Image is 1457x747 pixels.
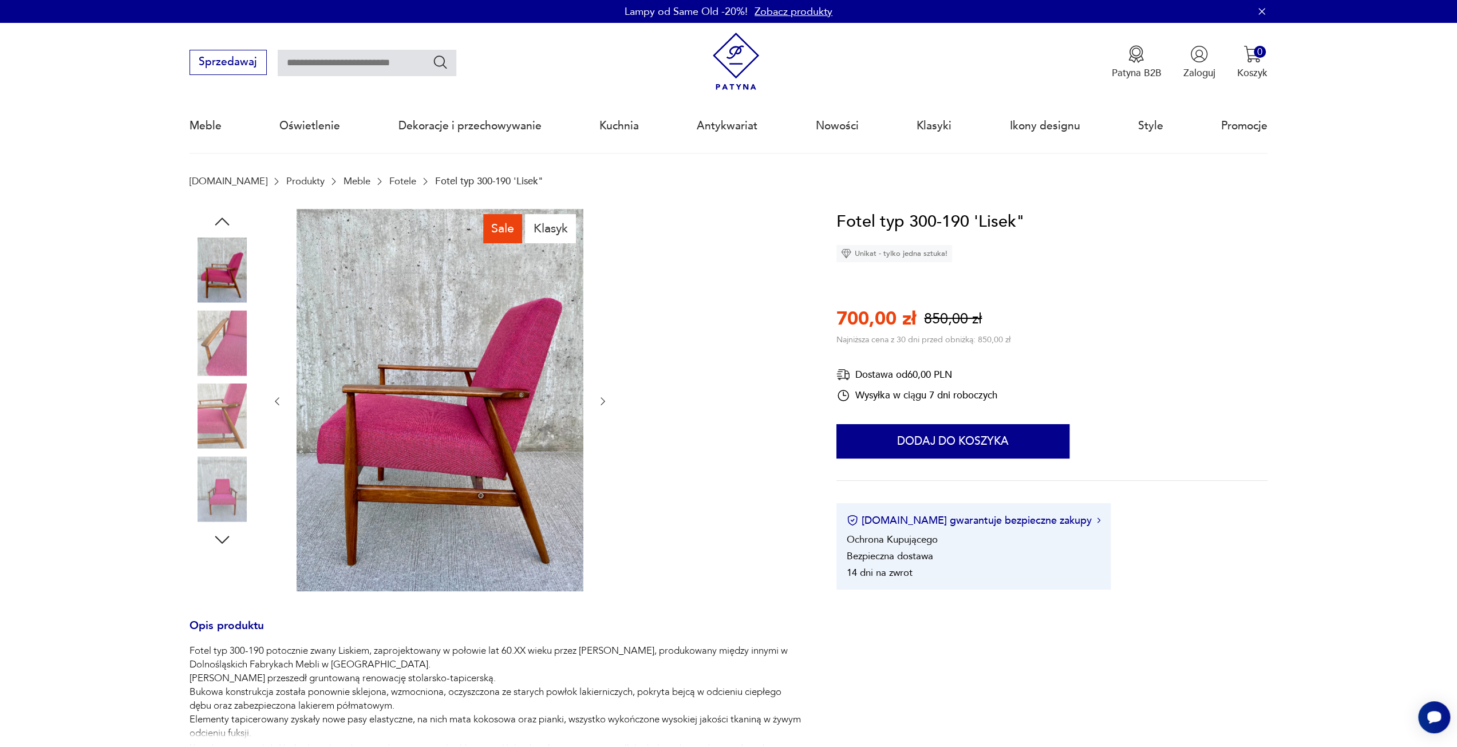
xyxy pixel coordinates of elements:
a: Promocje [1221,100,1268,152]
p: Lampy od Same Old -20%! [625,5,748,19]
img: Ikona certyfikatu [847,515,858,526]
a: Style [1138,100,1163,152]
li: Ochrona Kupującego [847,533,938,546]
img: Ikona medalu [1127,45,1145,63]
img: Ikona dostawy [836,367,850,382]
button: Dodaj do koszyka [836,424,1069,459]
a: Nowości [816,100,859,152]
img: Patyna - sklep z meblami i dekoracjami vintage [707,33,765,90]
img: Zdjęcie produktu Fotel typ 300-190 'Lisek" [189,384,255,449]
a: Zobacz produkty [755,5,832,19]
p: Patyna B2B [1111,66,1161,80]
img: Ikona diamentu [841,248,851,259]
h3: Opis produktu [189,622,803,645]
a: [DOMAIN_NAME] [189,176,267,187]
p: Zaloguj [1183,66,1215,80]
div: Sale [483,214,523,243]
div: Dostawa od 60,00 PLN [836,367,997,382]
a: Produkty [286,176,325,187]
p: Najniższa cena z 30 dni przed obniżką: 850,00 zł [836,334,1010,345]
img: Zdjęcie produktu Fotel typ 300-190 'Lisek" [297,209,583,591]
a: Sprzedawaj [189,58,267,68]
a: Dekoracje i przechowywanie [398,100,542,152]
li: 14 dni na zwrot [847,566,913,579]
button: Patyna B2B [1111,45,1161,80]
p: Koszyk [1237,66,1268,80]
button: Zaloguj [1183,45,1215,80]
p: 850,00 zł [924,309,982,329]
a: Ikony designu [1009,100,1080,152]
a: Ikona medaluPatyna B2B [1111,45,1161,80]
a: Oświetlenie [279,100,340,152]
a: Klasyki [917,100,951,152]
button: [DOMAIN_NAME] gwarantuje bezpieczne zakupy [847,513,1100,528]
a: Fotele [389,176,416,187]
a: Meble [343,176,370,187]
li: Bezpieczna dostawa [847,550,933,563]
iframe: Smartsupp widget button [1418,701,1450,733]
button: Szukaj [432,54,449,70]
img: Zdjęcie produktu Fotel typ 300-190 'Lisek" [189,310,255,376]
h1: Fotel typ 300-190 'Lisek" [836,209,1025,235]
div: 0 [1254,46,1266,58]
img: Zdjęcie produktu Fotel typ 300-190 'Lisek" [189,238,255,303]
button: Sprzedawaj [189,50,267,75]
img: Ikonka użytkownika [1190,45,1208,63]
button: 0Koszyk [1237,45,1268,80]
a: Kuchnia [599,100,639,152]
div: Wysyłka w ciągu 7 dni roboczych [836,389,997,402]
img: Zdjęcie produktu Fotel typ 300-190 'Lisek" [189,456,255,521]
div: Unikat - tylko jedna sztuka! [836,245,952,262]
img: Ikona koszyka [1243,45,1261,63]
p: 700,00 zł [836,306,916,331]
img: Ikona strzałki w prawo [1097,517,1100,523]
a: Meble [189,100,222,152]
div: Klasyk [525,214,576,243]
p: Fotel typ 300-190 'Lisek" [435,176,543,187]
a: Antykwariat [697,100,757,152]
